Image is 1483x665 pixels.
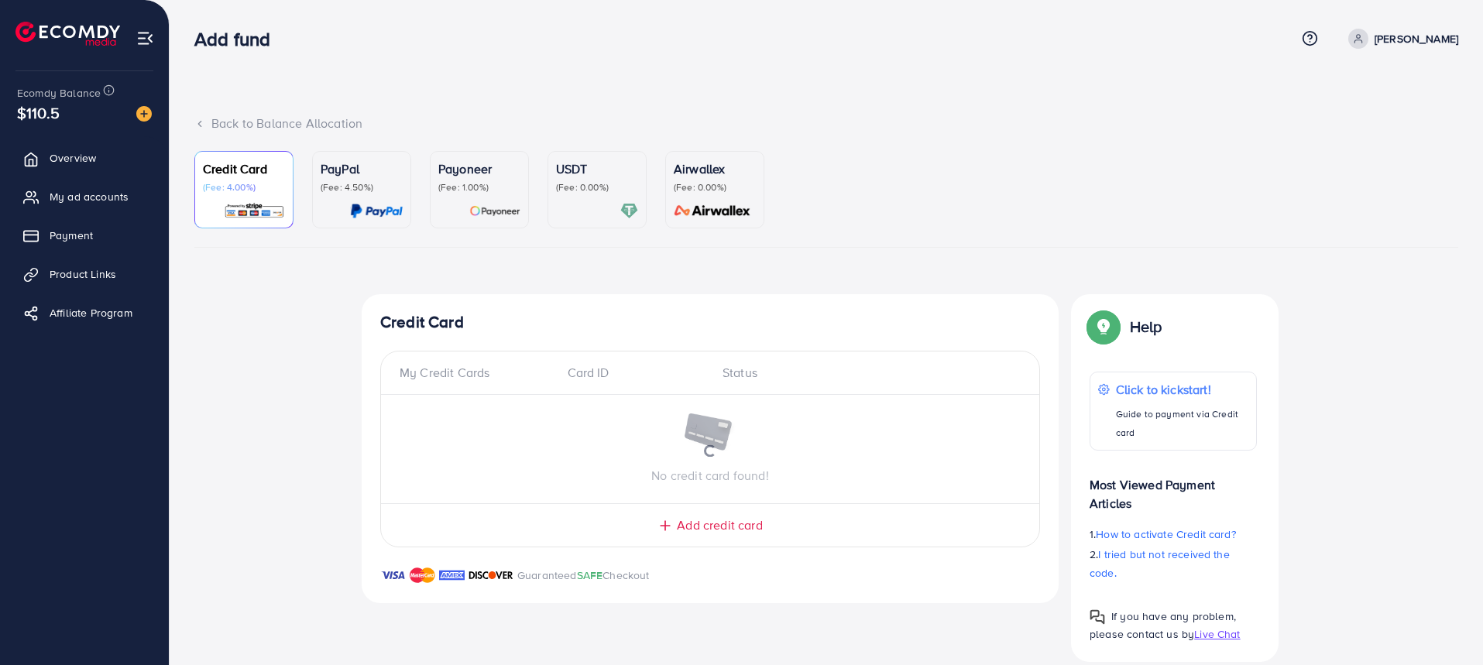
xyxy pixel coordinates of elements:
[17,85,101,101] span: Ecomdy Balance
[50,189,129,204] span: My ad accounts
[1194,626,1240,642] span: Live Chat
[50,266,116,282] span: Product Links
[136,106,152,122] img: image
[1090,545,1257,582] p: 2.
[1090,525,1257,543] p: 1.
[1116,405,1248,442] p: Guide to payment via Credit card
[555,364,711,382] div: Card ID
[410,566,435,584] img: brand
[50,305,132,321] span: Affiliate Program
[1375,29,1458,48] p: [PERSON_NAME]
[1090,609,1105,625] img: Popup guide
[12,220,157,251] a: Payment
[194,28,283,50] h3: Add fund
[50,150,96,166] span: Overview
[12,297,157,328] a: Affiliate Program
[577,567,603,583] span: SAFE
[1096,526,1235,542] span: How to activate Credit card?
[674,181,756,194] p: (Fee: 0.00%)
[194,115,1458,132] div: Back to Balance Allocation
[1090,313,1117,341] img: Popup guide
[469,202,520,220] img: card
[203,159,285,178] p: Credit Card
[517,566,650,584] p: Guaranteed Checkout
[321,159,403,178] p: PayPal
[136,29,154,47] img: menu
[1090,608,1236,642] span: If you have any problem, please contact us by
[1090,463,1257,512] p: Most Viewed Payment Articles
[380,566,406,584] img: brand
[1116,380,1248,399] p: Click to kickstart!
[438,159,520,178] p: Payoneer
[17,101,60,124] span: $110.5
[50,228,93,243] span: Payment
[677,516,762,534] span: Add credit card
[556,159,638,178] p: USDT
[380,313,1040,332] h4: Credit Card
[321,181,403,194] p: (Fee: 4.50%)
[1342,29,1458,49] a: [PERSON_NAME]
[15,22,120,46] img: logo
[12,181,157,212] a: My ad accounts
[400,364,555,382] div: My Credit Cards
[12,142,157,173] a: Overview
[469,566,513,584] img: brand
[674,159,756,178] p: Airwallex
[1130,317,1162,336] p: Help
[438,181,520,194] p: (Fee: 1.00%)
[350,202,403,220] img: card
[669,202,756,220] img: card
[556,181,638,194] p: (Fee: 0.00%)
[12,259,157,290] a: Product Links
[224,202,285,220] img: card
[710,364,1021,382] div: Status
[1090,547,1230,581] span: I tried but not received the code.
[620,202,638,220] img: card
[439,566,465,584] img: brand
[203,181,285,194] p: (Fee: 4.00%)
